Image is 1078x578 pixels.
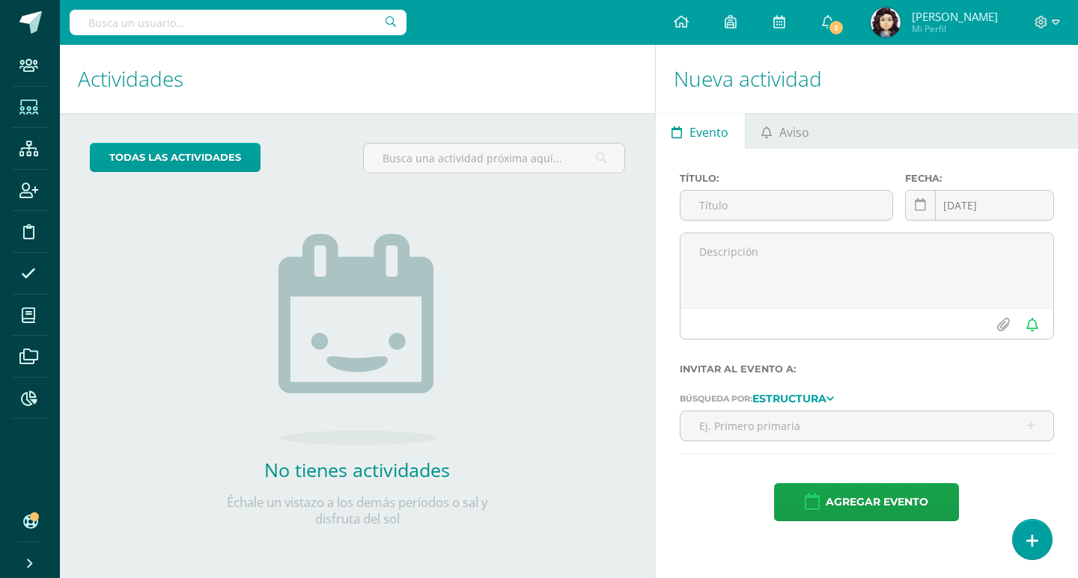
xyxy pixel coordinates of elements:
[680,393,752,404] span: Búsqueda por:
[746,113,826,149] a: Aviso
[752,393,834,403] a: Estructura
[905,173,1054,184] label: Fecha:
[689,114,728,150] span: Evento
[828,19,844,36] span: 1
[774,483,959,521] button: Agregar evento
[871,7,901,37] img: 4a36afa2eeb43123b5abaa81a32d1e46.png
[912,22,998,35] span: Mi Perfil
[364,144,624,173] input: Busca una actividad próxima aquí...
[680,411,1053,440] input: Ej. Primero primaria
[912,9,998,24] span: [PERSON_NAME]
[656,113,745,149] a: Evento
[752,392,826,405] strong: Estructura
[78,45,637,113] h1: Actividades
[207,494,507,527] p: Échale un vistazo a los demás períodos o sal y disfruta del sol
[680,173,893,184] label: Título:
[207,457,507,482] h2: No tienes actividades
[674,45,1060,113] h1: Nueva actividad
[906,191,1053,220] input: Fecha de entrega
[826,484,928,520] span: Agregar evento
[680,363,1054,375] label: Invitar al evento a:
[90,143,261,172] a: todas las Actividades
[278,234,436,445] img: no_activities.png
[779,114,809,150] span: Aviso
[680,191,892,220] input: Título
[70,10,406,35] input: Busca un usuario...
